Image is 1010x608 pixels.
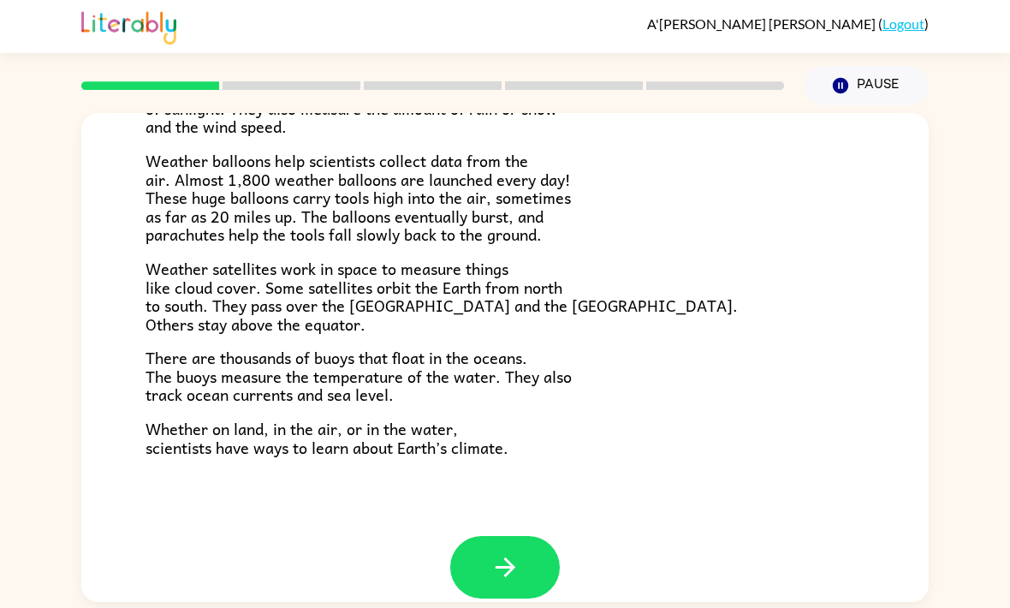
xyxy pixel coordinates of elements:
[146,345,572,407] span: There are thousands of buoys that float in the oceans. The buoys measure the temperature of the w...
[146,416,508,460] span: Whether on land, in the air, or in the water, scientists have ways to learn about Earth’s climate.
[146,148,571,247] span: Weather balloons help scientists collect data from the air. Almost 1,800 weather balloons are lau...
[647,15,929,32] div: ( )
[146,256,738,337] span: Weather satellites work in space to measure things like cloud cover. Some satellites orbit the Ea...
[647,15,878,32] span: A'[PERSON_NAME] [PERSON_NAME]
[81,7,176,45] img: Literably
[805,66,929,105] button: Pause
[882,15,924,32] a: Logout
